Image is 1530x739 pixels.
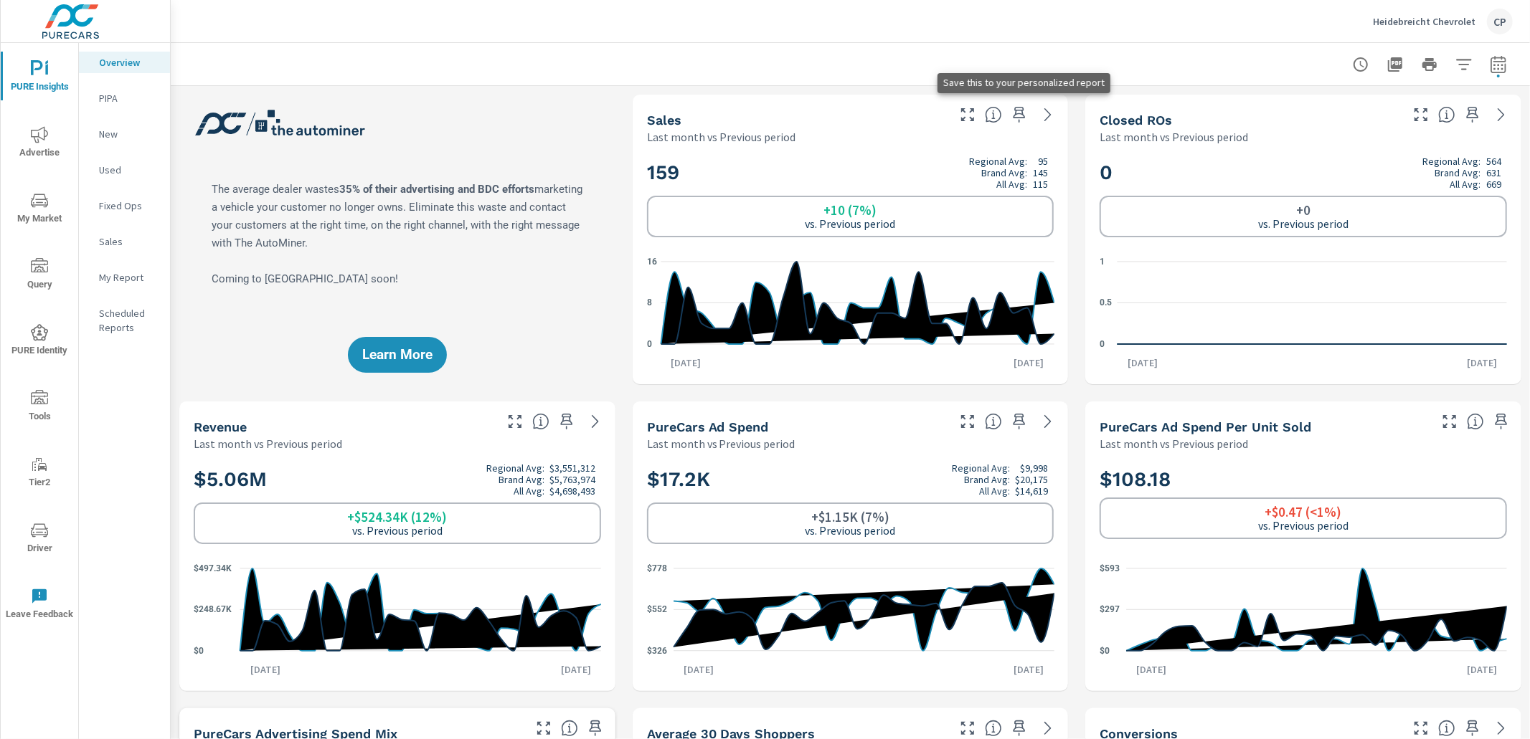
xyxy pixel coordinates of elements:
[1467,413,1484,430] span: Average cost of advertising per each vehicle sold at the dealer over the selected date range. The...
[79,87,170,109] div: PIPA
[1484,50,1513,79] button: Select Date Range
[1038,156,1048,167] p: 95
[561,720,578,737] span: This table looks at how you compare to the amount of budget you spend per channel as opposed to y...
[1438,720,1455,737] span: The number of dealer-specified goals completed by a visitor. [Source: This data is provided by th...
[1100,604,1120,614] text: $297
[647,339,652,349] text: 0
[99,55,159,70] p: Overview
[5,456,74,491] span: Tier2
[1036,410,1059,433] a: See more details in report
[194,563,232,573] text: $497.34K
[1100,128,1248,146] p: Last month vs Previous period
[1486,167,1501,178] p: 631
[1100,435,1248,452] p: Last month vs Previous period
[352,524,443,537] p: vs. Previous period
[5,522,74,557] span: Driver
[532,413,549,430] span: Total sales revenue over the selected date range. [Source: This data is sourced from the dealer’s...
[1100,467,1507,492] h2: $108.18
[805,524,895,537] p: vs. Previous period
[1036,103,1059,126] a: See more details in report
[674,662,724,677] p: [DATE]
[1438,106,1455,123] span: Number of Repair Orders Closed by the selected dealership group over the selected time range. [So...
[981,167,1027,178] p: Brand Avg:
[647,298,652,308] text: 8
[805,217,895,230] p: vs. Previous period
[647,563,667,573] text: $778
[79,123,170,145] div: New
[661,356,711,370] p: [DATE]
[647,435,795,452] p: Last month vs Previous period
[1450,178,1481,190] p: All Avg:
[1100,257,1105,267] text: 1
[647,257,657,267] text: 16
[1415,50,1444,79] button: Print Report
[1100,156,1507,190] h2: 0
[1100,563,1120,573] text: $593
[647,156,1054,190] h2: 159
[79,302,170,338] div: Scheduled Reports
[1296,203,1311,217] h6: +0
[99,163,159,177] p: Used
[348,337,447,373] button: Learn More
[79,267,170,288] div: My Report
[1100,298,1112,308] text: 0.5
[240,662,291,677] p: [DATE]
[5,390,74,425] span: Tools
[1004,662,1054,677] p: [DATE]
[1486,178,1501,190] p: 669
[1487,9,1513,34] div: CP
[5,588,74,623] span: Leave Feedback
[1486,156,1501,167] p: 564
[823,203,877,217] h6: +10 (7%)
[1373,15,1475,28] p: Heidebreicht Chevrolet
[5,192,74,227] span: My Market
[1100,419,1311,434] h5: PureCars Ad Spend Per Unit Sold
[1004,356,1054,370] p: [DATE]
[549,474,595,485] p: $5,763,974
[194,462,601,497] h2: $5.06M
[647,605,667,615] text: $552
[555,410,578,433] span: Save this to your personalized report
[99,270,159,285] p: My Report
[99,199,159,213] p: Fixed Ops
[514,485,544,497] p: All Avg:
[1020,462,1048,474] p: $9,998
[1033,178,1048,190] p: 115
[5,60,74,95] span: PURE Insights
[1409,103,1432,126] button: Make Fullscreen
[979,485,1010,497] p: All Avg:
[964,474,1010,485] p: Brand Avg:
[1457,662,1507,677] p: [DATE]
[1450,50,1478,79] button: Apply Filters
[1258,217,1349,230] p: vs. Previous period
[647,128,795,146] p: Last month vs Previous period
[1015,485,1048,497] p: $14,619
[549,462,595,474] p: $3,551,312
[194,605,232,615] text: $248.67K
[99,306,159,335] p: Scheduled Reports
[1457,356,1507,370] p: [DATE]
[647,462,1054,497] h2: $17.2K
[647,646,667,656] text: $326
[5,324,74,359] span: PURE Identity
[1100,113,1172,128] h5: Closed ROs
[1033,167,1048,178] p: 145
[486,462,544,474] p: Regional Avg:
[194,646,204,656] text: $0
[1008,410,1031,433] span: Save this to your personalized report
[5,258,74,293] span: Query
[996,178,1027,190] p: All Avg:
[549,485,595,497] p: $4,698,493
[194,419,247,434] h5: Revenue
[99,234,159,249] p: Sales
[985,413,1002,430] span: Total cost of media for all PureCars channels for the selected dealership group over the selected...
[1,43,78,637] div: nav menu
[99,127,159,141] p: New
[647,113,681,128] h5: Sales
[956,410,979,433] button: Make Fullscreen
[1118,356,1168,370] p: [DATE]
[985,720,1002,737] span: A rolling 30 day total of daily Shoppers on the dealership website, averaged over the selected da...
[1100,646,1110,656] text: $0
[79,159,170,181] div: Used
[551,662,601,677] p: [DATE]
